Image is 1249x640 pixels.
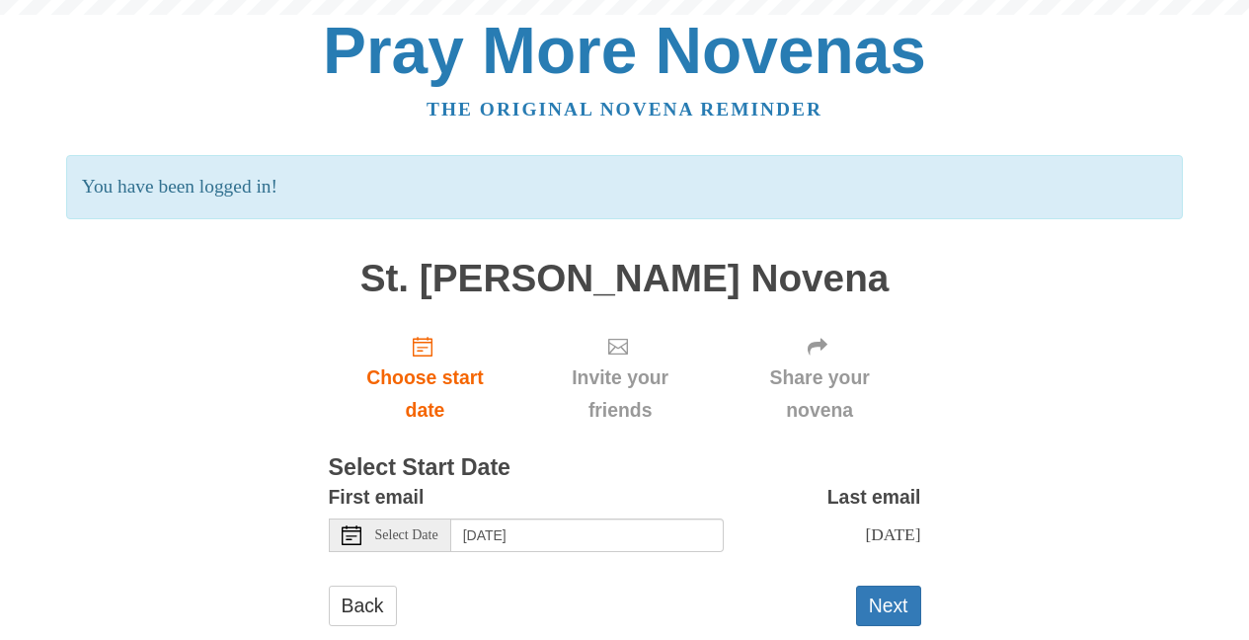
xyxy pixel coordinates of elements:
a: Choose start date [329,319,522,437]
span: [DATE] [865,524,920,544]
label: First email [329,481,425,514]
a: The original novena reminder [427,99,822,120]
span: Invite your friends [541,361,698,427]
div: Click "Next" to confirm your start date first. [719,319,921,437]
button: Next [856,586,921,626]
span: Select Date [375,528,438,542]
div: Click "Next" to confirm your start date first. [521,319,718,437]
a: Back [329,586,397,626]
label: Last email [827,481,921,514]
h1: St. [PERSON_NAME] Novena [329,258,921,300]
span: Share your novena [739,361,901,427]
a: Pray More Novenas [323,14,926,87]
h3: Select Start Date [329,455,921,481]
p: You have been logged in! [66,155,1183,219]
span: Choose start date [349,361,503,427]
